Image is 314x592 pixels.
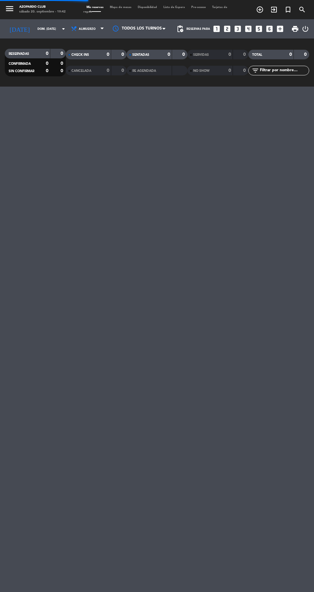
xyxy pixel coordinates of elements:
[243,68,247,73] strong: 0
[298,6,306,13] i: search
[61,61,64,66] strong: 0
[107,68,109,73] strong: 0
[83,6,107,9] span: Mis reservas
[121,68,125,73] strong: 0
[243,52,247,57] strong: 0
[168,52,170,57] strong: 0
[9,70,34,73] span: SIN CONFIRMAR
[259,67,309,74] input: Filtrar por nombre...
[71,69,91,72] span: CANCELADA
[188,6,209,9] span: Pre-acceso
[176,25,184,33] span: pending_actions
[302,19,309,38] div: LOG OUT
[255,25,263,33] i: looks_5
[302,25,309,33] i: power_settings_new
[291,25,299,33] span: print
[60,25,67,33] i: arrow_drop_down
[228,52,231,57] strong: 0
[19,5,66,10] div: Azopardo Club
[135,6,160,9] span: Disponibilidad
[256,6,264,13] i: add_circle_outline
[193,53,209,56] span: SERVIDAS
[289,52,292,57] strong: 0
[186,27,210,31] span: Reservas para
[252,53,262,56] span: TOTAL
[9,52,29,55] span: RESERVADAS
[223,25,231,33] i: looks_two
[182,52,186,57] strong: 0
[193,69,210,72] span: NO SHOW
[71,53,89,56] span: CHECK INS
[160,6,188,9] span: Lista de Espera
[228,68,231,73] strong: 0
[5,22,34,35] i: [DATE]
[132,53,149,56] span: SENTADAS
[107,6,135,9] span: Mapa de mesas
[234,25,242,33] i: looks_3
[107,52,109,57] strong: 0
[46,51,48,56] strong: 0
[61,69,64,73] strong: 0
[304,52,308,57] strong: 0
[284,6,292,13] i: turned_in_not
[132,69,156,72] span: RE AGENDADA
[46,69,48,73] strong: 0
[79,27,95,31] span: Almuerzo
[19,10,66,14] div: sábado 20. septiembre - 19:42
[276,25,284,33] i: add_box
[46,61,48,66] strong: 0
[5,4,14,15] button: menu
[252,67,259,74] i: filter_list
[5,4,14,13] i: menu
[61,51,64,56] strong: 0
[270,6,278,13] i: exit_to_app
[9,62,31,65] span: CONFIRMADA
[265,25,274,33] i: looks_6
[244,25,252,33] i: looks_4
[121,52,125,57] strong: 0
[212,25,221,33] i: looks_one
